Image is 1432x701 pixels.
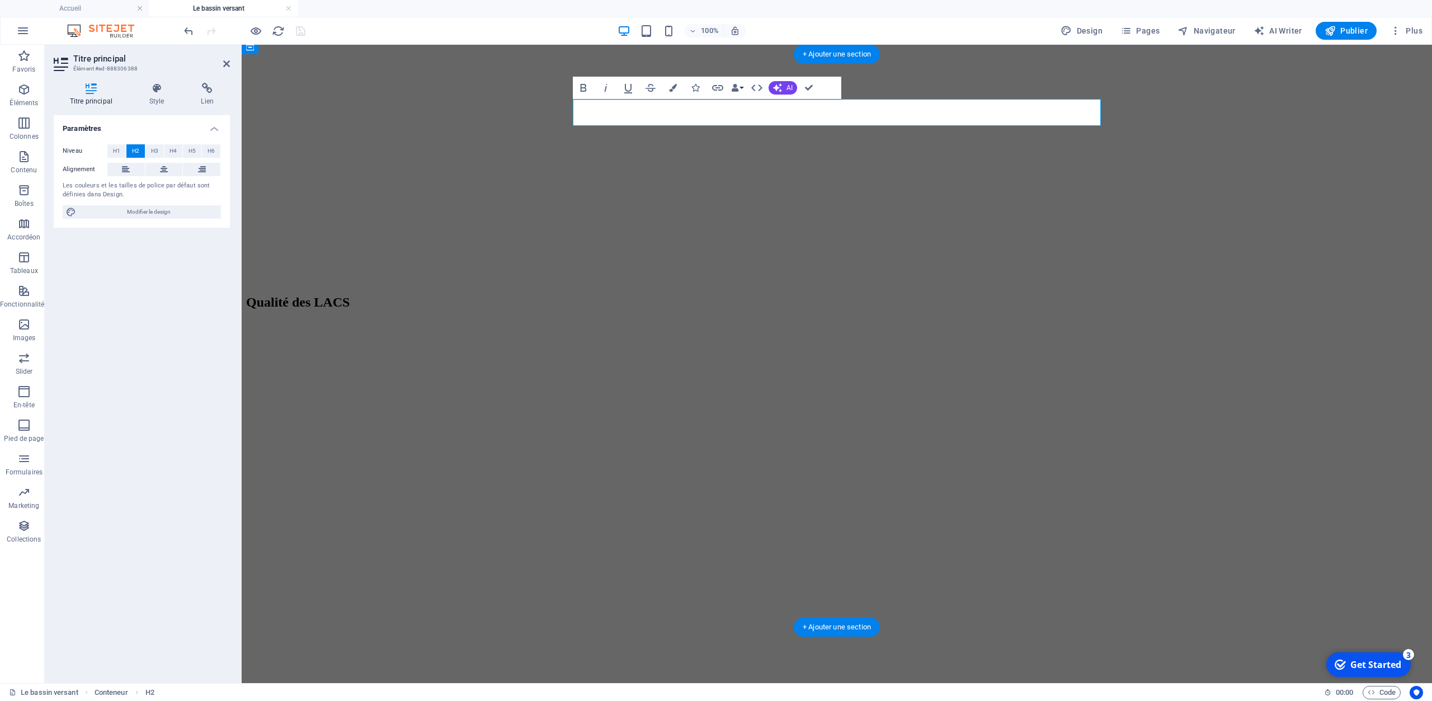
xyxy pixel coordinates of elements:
[7,535,41,544] p: Collections
[10,266,38,275] p: Tableaux
[707,77,728,99] button: Link
[1061,25,1103,36] span: Design
[730,26,740,36] i: Lors du redimensionnement, ajuster automatiquement le niveau de zoom en fonction de l'appareil sé...
[54,83,133,106] h4: Titre principal
[4,434,44,443] p: Pied de page
[701,24,719,37] h6: 100%
[12,65,35,74] p: Favoris
[145,686,154,699] span: Cliquez pour sélectionner. Double-cliquez pour modifier.
[11,166,37,175] p: Contenu
[202,144,220,158] button: H6
[9,686,78,699] a: Cliquez pour annuler la sélection. Double-cliquez pour ouvrir Pages.
[794,45,880,64] div: + Ajouter une section
[1324,686,1354,699] h6: Durée de la session
[684,24,724,37] button: 100%
[1116,22,1164,40] button: Pages
[126,144,145,158] button: H2
[1173,22,1240,40] button: Navigateur
[1344,688,1345,697] span: :
[63,163,107,176] label: Alignement
[183,144,201,158] button: H5
[1410,686,1423,699] button: Usercentrics
[132,144,139,158] span: H2
[73,54,230,64] h2: Titre principal
[272,25,285,37] i: Actualiser la page
[1254,25,1302,36] span: AI Writer
[13,333,36,342] p: Images
[63,205,221,219] button: Modifier le design
[798,77,819,99] button: Confirm (Ctrl+⏎)
[63,144,107,158] label: Niveau
[133,83,185,106] h4: Style
[113,144,120,158] span: H1
[189,144,196,158] span: H5
[595,77,616,99] button: Italic (Ctrl+I)
[95,686,128,699] span: Cliquez pour sélectionner. Double-cliquez pour modifier.
[271,24,285,37] button: reload
[6,468,43,477] p: Formulaires
[1316,22,1377,40] button: Publier
[10,132,39,141] p: Colonnes
[573,77,594,99] button: Bold (Ctrl+B)
[151,144,158,158] span: H3
[1336,686,1353,699] span: 00 00
[30,11,81,23] div: Get Started
[164,144,183,158] button: H4
[149,2,298,15] h4: Le bassin versant
[618,77,639,99] button: Underline (Ctrl+U)
[1368,686,1396,699] span: Code
[1390,25,1422,36] span: Plus
[7,233,40,242] p: Accordéon
[83,1,94,12] div: 3
[64,24,148,37] img: Editor Logo
[63,181,221,200] div: Les couleurs et les tailles de police par défaut sont définies dans Design.
[10,98,38,107] p: Éléments
[1249,22,1307,40] button: AI Writer
[1363,686,1401,699] button: Code
[54,115,230,135] h4: Paramètres
[182,24,195,37] button: undo
[185,83,230,106] h4: Lien
[662,77,684,99] button: Colors
[1386,22,1427,40] button: Plus
[746,77,767,99] button: HTML
[729,77,745,99] button: Data Bindings
[107,144,126,158] button: H1
[16,367,33,376] p: Slider
[13,401,35,410] p: En-tête
[79,205,218,219] span: Modifier le design
[145,144,164,158] button: H3
[169,144,177,158] span: H4
[208,144,215,158] span: H6
[1056,22,1107,40] button: Design
[73,64,208,74] h3: Élément #ed-888306388
[794,618,880,637] div: + Ajouter une section
[685,77,706,99] button: Icons
[640,77,661,99] button: Strikethrough
[95,686,154,699] nav: breadcrumb
[1056,22,1107,40] div: Design (Ctrl+Alt+Y)
[769,81,797,95] button: AI
[786,84,793,91] span: AI
[1120,25,1160,36] span: Pages
[8,501,39,510] p: Marketing
[15,199,34,208] p: Boîtes
[182,25,195,37] i: Annuler : Éditer le titre (Ctrl+Z)
[1325,25,1368,36] span: Publier
[6,4,91,29] div: Get Started 3 items remaining, 40% complete
[1177,25,1235,36] span: Navigateur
